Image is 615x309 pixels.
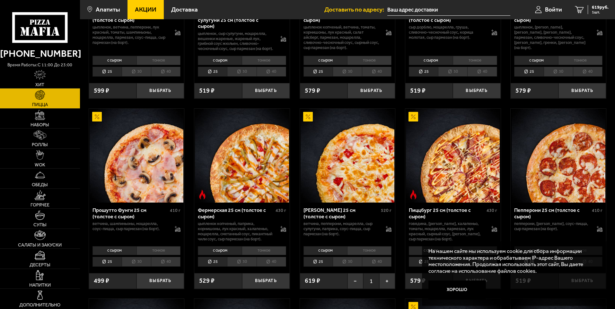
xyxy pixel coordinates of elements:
[409,221,485,242] p: говядина, [PERSON_NAME], халапеньо, томаты, моцарелла, пармезан, лук красный, сырный соус, [PERSO...
[409,207,485,219] div: Пиццбург 25 см (толстое с сыром)
[30,263,50,267] span: Десерты
[303,67,333,77] li: 25
[362,67,391,77] li: 40
[428,280,486,300] button: Хорошо
[379,273,395,289] button: +
[514,67,543,77] li: 25
[92,246,136,255] li: с сыром
[303,112,313,121] img: Акционный
[409,112,418,121] img: Акционный
[31,203,49,207] span: Горячее
[199,278,215,284] span: 529 ₽
[18,243,62,247] span: Салаты и закуски
[409,67,438,77] li: 25
[19,303,60,307] span: Дополнительно
[303,25,380,50] p: цыпленок копченый, ветчина, томаты, корнишоны, лук красный, салат айсберг, пармезан, моцарелла, с...
[199,88,215,94] span: 519 ₽
[242,273,290,289] button: Выбрать
[35,82,44,87] span: Хит
[198,207,274,219] div: Фермерская 25 см (толстое с сыром)
[32,142,48,147] span: Роллы
[333,67,362,77] li: 30
[89,109,184,202] a: АкционныйПрошутто Фунги 25 см (толстое с сыром)
[428,248,596,274] p: На нашем сайте мы используем cookie для сбора информации технического характера и обрабатываем IP...
[32,102,48,107] span: Пицца
[324,6,387,13] span: Доставить по адресу:
[487,208,497,213] span: 430 г
[136,83,184,99] button: Выбрать
[198,221,274,242] p: цыпленок копченый, паприка, корнишоны, лук красный, халапеньо, моцарелла, сметанный соус, пикантн...
[198,246,242,255] li: с сыром
[512,109,605,202] img: Пепперони 25 см (толстое с сыром)
[242,246,286,255] li: тонкое
[333,257,362,267] li: 30
[347,56,391,65] li: тонкое
[381,208,391,213] span: 520 г
[171,6,198,13] span: Доставка
[300,109,395,202] a: АкционныйПрошутто Формаджио 25 см (толстое с сыром)
[592,5,609,10] span: 619 руб.
[303,246,347,255] li: с сыром
[558,83,606,99] button: Выбрать
[92,207,169,219] div: Прошутто Фунги 25 см (толстое с сыром)
[305,88,320,94] span: 579 ₽
[170,208,180,213] span: 410 г
[409,246,453,255] li: с сыром
[92,257,122,267] li: 25
[467,67,497,77] li: 40
[92,56,136,65] li: с сыром
[35,163,45,167] span: WOK
[410,278,426,284] span: 579 ₽
[151,67,180,77] li: 40
[363,273,379,289] span: 1
[405,109,501,202] a: АкционныйОстрое блюдоПиццбург 25 см (толстое с сыром)
[276,208,286,213] span: 430 г
[242,56,286,65] li: тонкое
[198,67,227,77] li: 25
[514,25,590,50] p: цыпленок, [PERSON_NAME], [PERSON_NAME], [PERSON_NAME], пармезан, сливочно-чесночный соус, [PERSON...
[227,67,256,77] li: 30
[94,88,109,94] span: 599 ₽
[257,67,286,77] li: 40
[198,257,227,267] li: 25
[303,257,333,267] li: 25
[136,246,181,255] li: тонкое
[453,56,497,65] li: тонкое
[94,278,109,284] span: 499 ₽
[453,83,500,99] button: Выбрать
[438,67,467,77] li: 30
[545,6,562,13] span: Войти
[303,221,380,237] p: ветчина, пепперони, моцарелла, сыр сулугуни, паприка, соус-пицца, сыр пармезан (на борт).
[347,246,391,255] li: тонкое
[514,207,590,219] div: Пепперони 25 см (толстое с сыром)
[514,56,558,65] li: с сыром
[410,88,426,94] span: 519 ₽
[409,190,418,199] img: Острое блюдо
[136,273,184,289] button: Выбрать
[32,182,48,187] span: Обеды
[406,109,500,202] img: Пиццбург 25 см (толстое с сыром)
[227,257,256,267] li: 30
[151,257,180,267] li: 40
[257,257,286,267] li: 40
[514,221,590,231] p: пепперони, [PERSON_NAME], соус-пицца, сыр пармезан (на борт).
[362,257,391,267] li: 40
[305,278,320,284] span: 619 ₽
[592,208,602,213] span: 410 г
[122,67,151,77] li: 30
[558,56,602,65] li: тонкое
[544,67,573,77] li: 30
[194,109,290,202] a: Острое блюдоФермерская 25 см (толстое с сыром)
[33,222,47,227] span: Супы
[122,257,151,267] li: 30
[511,109,606,202] a: Пепперони 25 см (толстое с сыром)
[303,207,380,219] div: [PERSON_NAME] 25 см (толстое с сыром)
[92,67,122,77] li: 25
[387,4,510,16] input: Ваш адрес доставки
[347,83,395,99] button: Выбрать
[198,31,274,52] p: цыпленок, сыр сулугуни, моцарелла, вешенки жареные, жареный лук, грибной соус Жюльен, сливочно-че...
[29,283,51,287] span: Напитки
[136,56,181,65] li: тонкое
[92,112,102,121] img: Акционный
[409,25,485,40] p: сыр дорблю, моцарелла, груша, сливочно-чесночный соус, корица молотая, сыр пармезан (на борт).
